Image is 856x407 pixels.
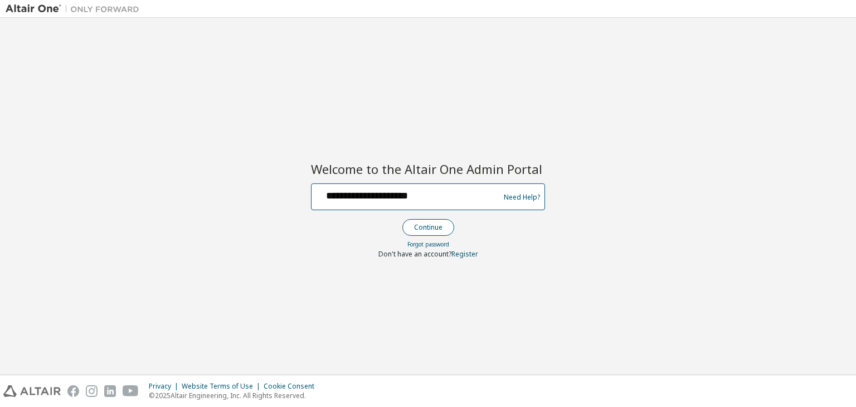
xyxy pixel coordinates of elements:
[264,382,321,391] div: Cookie Consent
[149,382,182,391] div: Privacy
[378,249,451,259] span: Don't have an account?
[67,385,79,397] img: facebook.svg
[149,391,321,400] p: © 2025 Altair Engineering, Inc. All Rights Reserved.
[451,249,478,259] a: Register
[402,219,454,236] button: Continue
[3,385,61,397] img: altair_logo.svg
[182,382,264,391] div: Website Terms of Use
[123,385,139,397] img: youtube.svg
[407,240,449,248] a: Forgot password
[86,385,98,397] img: instagram.svg
[104,385,116,397] img: linkedin.svg
[311,161,545,177] h2: Welcome to the Altair One Admin Portal
[6,3,145,14] img: Altair One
